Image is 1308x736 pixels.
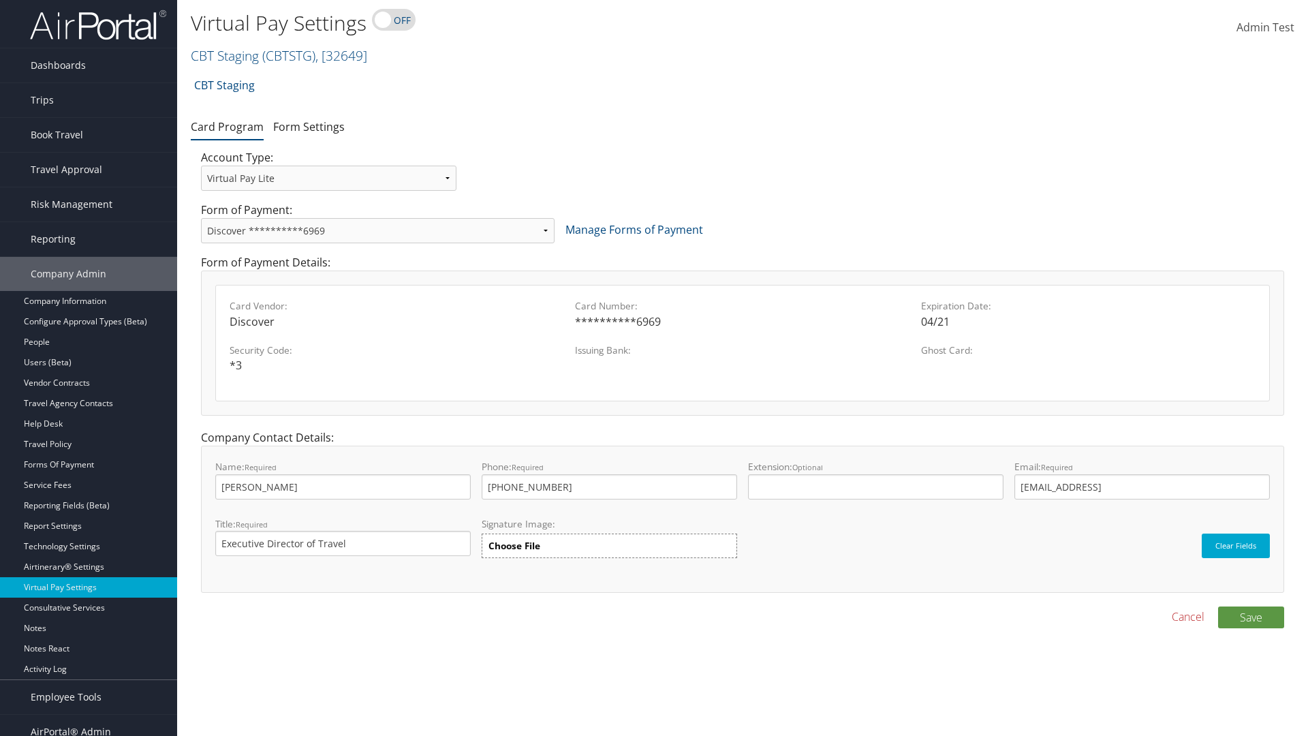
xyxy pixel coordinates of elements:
label: Title: [215,517,471,556]
span: Risk Management [31,187,112,221]
a: Admin Test [1236,7,1294,49]
button: Save [1218,607,1284,628]
span: , [ 32649 ] [315,46,367,65]
label: Choose File [482,534,737,558]
div: Discover [230,313,564,330]
input: Email:Required [1014,474,1270,500]
span: Reporting [31,222,76,256]
span: Dashboards [31,48,86,82]
h1: Virtual Pay Settings [191,9,926,37]
input: Name:Required [215,474,471,500]
div: Form of Payment: [191,202,1294,254]
a: Card Program [191,119,264,134]
label: Email: [1014,460,1270,499]
label: Security Code: [230,343,564,357]
span: Employee Tools [31,680,102,714]
label: Card Number: [575,299,909,313]
label: Name: [215,460,471,499]
input: Phone:Required [482,474,737,500]
input: Title:Required [215,531,471,556]
label: Phone: [482,460,737,499]
a: Manage Forms of Payment [565,222,703,237]
label: Signature Image: [482,517,737,534]
a: CBT Staging [191,46,367,65]
input: Extension:Optional [748,474,1003,500]
a: Cancel [1172,609,1204,625]
span: Book Travel [31,118,83,152]
small: Required [1041,462,1073,472]
label: Card Vendor: [230,299,564,313]
small: Required [236,519,268,530]
span: Trips [31,83,54,117]
span: ( CBTSTG ) [262,46,315,65]
div: Account Type: [191,149,467,202]
label: Ghost Card: [921,343,1256,357]
small: Optional [792,462,823,472]
small: Required [512,462,544,472]
label: Extension: [748,460,1003,499]
label: Issuing Bank: [575,343,909,357]
small: Required [245,462,277,472]
a: CBT Staging [194,72,255,99]
div: 04/21 [921,313,1256,330]
span: Admin Test [1236,20,1294,35]
label: Expiration Date: [921,299,1256,313]
div: Company Contact Details: [191,429,1294,606]
button: Clear Fields [1202,534,1270,558]
img: airportal-logo.png [30,9,166,41]
div: Form of Payment Details: [191,254,1294,429]
span: Travel Approval [31,153,102,187]
a: Form Settings [273,119,345,134]
span: Company Admin [31,257,106,291]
